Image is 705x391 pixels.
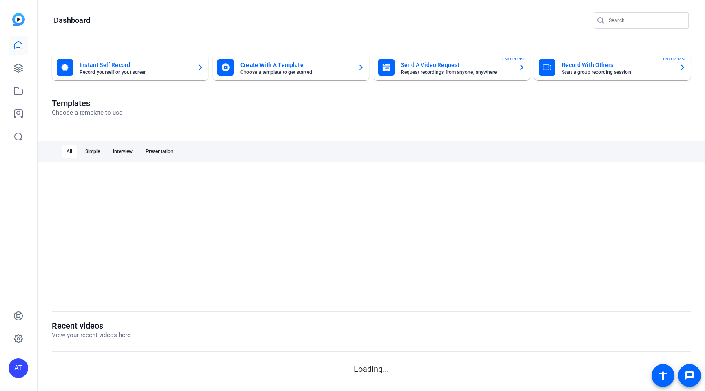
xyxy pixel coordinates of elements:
[52,108,122,118] p: Choose a template to use
[141,145,178,158] div: Presentation
[62,145,77,158] div: All
[609,16,682,25] input: Search
[240,60,351,70] mat-card-title: Create With A Template
[80,60,191,70] mat-card-title: Instant Self Record
[52,321,131,331] h1: Recent videos
[213,54,369,80] button: Create With A TemplateChoose a template to get started
[52,98,122,108] h1: Templates
[562,60,673,70] mat-card-title: Record With Others
[9,358,28,378] div: AT
[52,331,131,340] p: View your recent videos here
[685,371,694,380] mat-icon: message
[108,145,137,158] div: Interview
[80,145,105,158] div: Simple
[52,54,208,80] button: Instant Self RecordRecord yourself or your screen
[54,16,90,25] h1: Dashboard
[373,54,530,80] button: Send A Video RequestRequest recordings from anyone, anywhereENTERPRISE
[663,56,687,62] span: ENTERPRISE
[240,70,351,75] mat-card-subtitle: Choose a template to get started
[52,363,691,375] p: Loading...
[401,60,512,70] mat-card-title: Send A Video Request
[401,70,512,75] mat-card-subtitle: Request recordings from anyone, anywhere
[502,56,526,62] span: ENTERPRISE
[658,371,668,380] mat-icon: accessibility
[562,70,673,75] mat-card-subtitle: Start a group recording session
[80,70,191,75] mat-card-subtitle: Record yourself or your screen
[12,13,25,26] img: blue-gradient.svg
[534,54,691,80] button: Record With OthersStart a group recording sessionENTERPRISE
